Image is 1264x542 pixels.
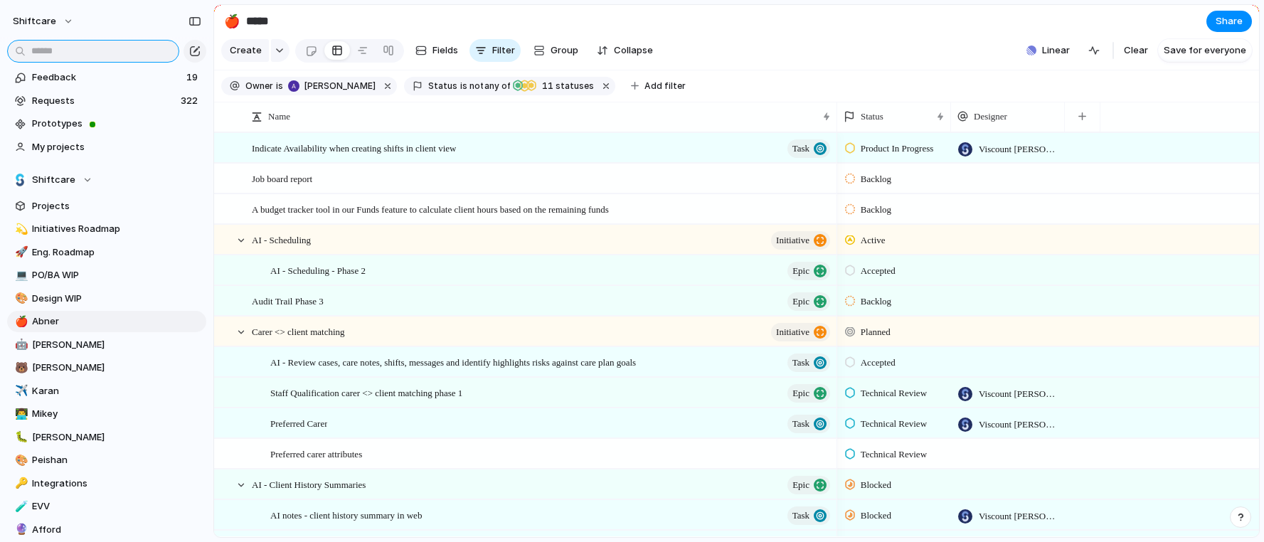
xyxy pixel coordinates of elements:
[276,80,283,92] span: is
[7,519,206,541] a: 🔮Afford
[252,476,366,492] span: AI - Client History Summaries
[792,383,809,403] span: Epic
[15,267,25,284] div: 💻
[787,354,830,372] button: Task
[32,222,201,236] span: Initiatives Roadmap
[979,387,1058,401] span: Viscount [PERSON_NAME]
[410,39,464,62] button: Fields
[13,430,27,445] button: 🐛
[861,172,891,186] span: Backlog
[13,384,27,398] button: ✈️
[7,137,206,158] a: My projects
[861,386,927,400] span: Technical Review
[13,477,27,491] button: 🔑
[13,14,56,28] span: shiftcare
[245,80,273,92] span: Owner
[1042,43,1070,58] span: Linear
[1124,43,1148,58] span: Clear
[792,139,809,159] span: Task
[792,506,809,526] span: Task
[7,427,206,448] div: 🐛[PERSON_NAME]
[861,110,883,124] span: Status
[792,292,809,312] span: Epic
[861,294,891,309] span: Backlog
[861,264,896,278] span: Accepted
[252,323,345,339] span: Carer <> client matching
[787,506,830,525] button: Task
[7,288,206,309] a: 🎨Design WIP
[181,94,201,108] span: 322
[32,499,201,514] span: EVV
[270,506,422,523] span: AI notes - client history summary in web
[15,360,25,376] div: 🐻
[7,242,206,263] a: 🚀Eng. Roadmap
[787,476,830,494] button: Epic
[861,142,934,156] span: Product In Progress
[460,80,467,92] span: is
[492,43,515,58] span: Filter
[7,334,206,356] a: 🤖[PERSON_NAME]
[467,80,483,92] span: not
[7,357,206,378] div: 🐻[PERSON_NAME]
[13,268,27,282] button: 💻
[787,292,830,311] button: Epic
[861,203,891,217] span: Backlog
[32,245,201,260] span: Eng. Roadmap
[13,407,27,421] button: 👨‍💻
[7,311,206,332] a: 🍎Abner
[483,80,511,92] span: any of
[15,290,25,307] div: 🎨
[792,353,809,373] span: Task
[13,314,27,329] button: 🍎
[7,218,206,240] a: 💫Initiatives Roadmap
[15,314,25,330] div: 🍎
[7,450,206,471] a: 🎨Peishan
[7,113,206,134] a: Prototypes
[15,383,25,399] div: ✈️
[13,361,27,375] button: 🐻
[32,94,176,108] span: Requests
[1158,39,1252,62] button: Save for everyone
[776,322,809,342] span: initiative
[1216,14,1243,28] span: Share
[273,78,286,94] button: is
[771,323,830,341] button: initiative
[432,43,458,58] span: Fields
[861,233,886,248] span: Active
[15,221,25,238] div: 💫
[285,78,378,94] button: [PERSON_NAME]
[861,478,891,492] span: Blocked
[32,314,201,329] span: Abner
[469,39,521,62] button: Filter
[15,521,25,538] div: 🔮
[776,230,809,250] span: initiative
[7,496,206,517] a: 🧪EVV
[861,417,927,431] span: Technical Review
[270,262,366,278] span: AI - Scheduling - Phase 2
[252,201,609,217] span: A budget tracker tool in our Funds feature to calculate client hours based on the remaining funds
[7,90,206,112] a: Requests322
[270,415,327,431] span: Preferred Carer
[270,384,462,400] span: Staff Qualification carer <> client matching phase 1
[32,361,201,375] span: [PERSON_NAME]
[15,336,25,353] div: 🤖
[538,80,594,92] span: statuses
[32,407,201,421] span: Mikey
[7,381,206,402] div: ✈️Karan
[221,39,269,62] button: Create
[787,415,830,433] button: Task
[7,169,206,191] button: Shiftcare
[7,473,206,494] div: 🔑Integrations
[15,244,25,260] div: 🚀
[13,453,27,467] button: 🎨
[224,11,240,31] div: 🍎
[644,80,686,92] span: Add filter
[32,477,201,491] span: Integrations
[1164,43,1246,58] span: Save for everyone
